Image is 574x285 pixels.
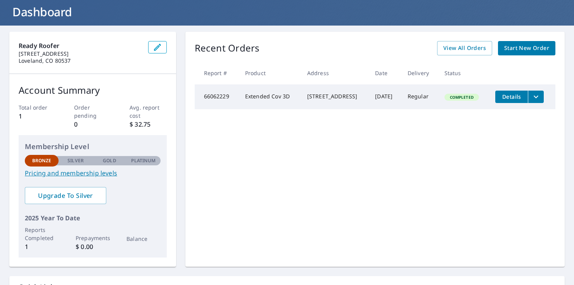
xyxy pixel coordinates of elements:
p: Recent Orders [195,41,260,55]
td: Extended Cov 3D [239,84,301,109]
th: Report # [195,62,239,84]
p: 1 [19,112,55,121]
th: Address [301,62,369,84]
p: Total order [19,103,55,112]
span: Upgrade To Silver [31,191,100,200]
span: Completed [445,94,478,100]
a: Pricing and membership levels [25,168,161,178]
td: 66062229 [195,84,239,109]
th: Date [369,62,401,84]
p: Order pending [74,103,111,120]
h1: Dashboard [9,4,565,20]
th: Delivery [401,62,438,84]
p: 1 [25,242,59,251]
span: Details [500,93,523,100]
button: filesDropdownBtn-66062229 [528,91,544,103]
p: Bronze [32,157,52,164]
p: Silver [67,157,84,164]
p: Avg. report cost [130,103,166,120]
p: Platinum [131,157,156,164]
a: Upgrade To Silver [25,187,106,204]
p: $ 0.00 [76,242,109,251]
p: Ready Roofer [19,41,142,50]
p: 0 [74,120,111,129]
p: [STREET_ADDRESS] [19,50,142,57]
a: Start New Order [498,41,555,55]
td: Regular [401,84,438,109]
p: Reports Completed [25,226,59,242]
button: detailsBtn-66062229 [495,91,528,103]
p: Gold [103,157,116,164]
p: 2025 Year To Date [25,213,161,223]
th: Status [438,62,489,84]
td: [DATE] [369,84,401,109]
p: Prepayments [76,234,109,242]
span: Start New Order [504,43,549,53]
a: View All Orders [437,41,492,55]
p: $ 32.75 [130,120,166,129]
span: View All Orders [443,43,486,53]
p: Membership Level [25,141,161,152]
div: [STREET_ADDRESS] [307,93,363,100]
p: Account Summary [19,83,167,97]
p: Loveland, CO 80537 [19,57,142,64]
p: Balance [126,235,160,243]
th: Product [239,62,301,84]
